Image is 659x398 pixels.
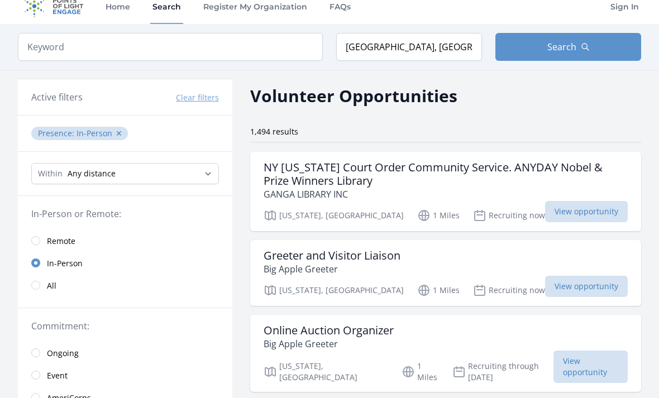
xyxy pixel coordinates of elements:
[553,351,628,383] span: View opportunity
[264,188,628,201] p: GANGA LIBRARY INC
[545,201,628,222] span: View opportunity
[250,240,641,306] a: Greeter and Visitor Liaison Big Apple Greeter [US_STATE], [GEOGRAPHIC_DATA] 1 Miles Recruiting no...
[264,361,388,383] p: [US_STATE], [GEOGRAPHIC_DATA]
[31,90,83,104] h3: Active filters
[495,33,641,61] button: Search
[250,126,298,137] span: 1,494 results
[116,128,122,139] button: ✕
[38,128,77,138] span: Presence :
[18,252,232,274] a: In-Person
[264,337,394,351] p: Big Apple Greeter
[31,319,219,333] legend: Commitment:
[47,236,75,247] span: Remote
[264,324,394,337] h3: Online Auction Organizer
[176,92,219,103] button: Clear filters
[18,342,232,364] a: Ongoing
[47,370,68,381] span: Event
[47,348,79,359] span: Ongoing
[18,274,232,296] a: All
[250,315,641,392] a: Online Auction Organizer Big Apple Greeter [US_STATE], [GEOGRAPHIC_DATA] 1 Miles Recruiting throu...
[18,33,323,61] input: Keyword
[250,152,641,231] a: NY [US_STATE] Court Order Community Service. ANYDAY Nobel & Prize Winners Library GANGA LIBRARY I...
[547,40,576,54] span: Search
[473,284,545,297] p: Recruiting now
[264,284,404,297] p: [US_STATE], [GEOGRAPHIC_DATA]
[47,280,56,291] span: All
[47,258,83,269] span: In-Person
[473,209,545,222] p: Recruiting now
[264,262,400,276] p: Big Apple Greeter
[545,276,628,297] span: View opportunity
[18,364,232,386] a: Event
[77,128,112,138] span: In-Person
[402,361,439,383] p: 1 Miles
[264,161,628,188] h3: NY [US_STATE] Court Order Community Service. ANYDAY Nobel & Prize Winners Library
[31,163,219,184] select: Search Radius
[336,33,482,61] input: Location
[264,249,400,262] h3: Greeter and Visitor Liaison
[264,209,404,222] p: [US_STATE], [GEOGRAPHIC_DATA]
[417,209,460,222] p: 1 Miles
[18,229,232,252] a: Remote
[452,361,553,383] p: Recruiting through [DATE]
[417,284,460,297] p: 1 Miles
[250,83,457,108] h2: Volunteer Opportunities
[31,207,219,220] legend: In-Person or Remote:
